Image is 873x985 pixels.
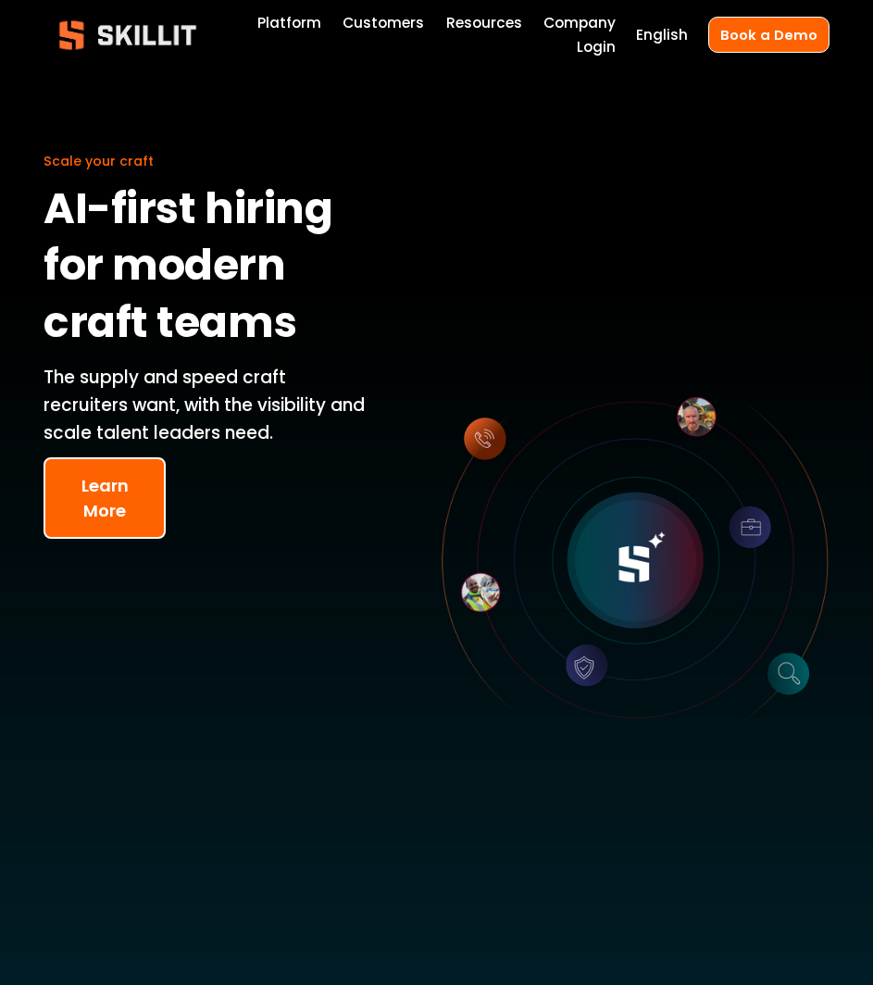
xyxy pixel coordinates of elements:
div: language picker [636,22,688,46]
a: Platform [257,10,321,34]
a: Company [543,10,616,34]
a: folder dropdown [446,10,522,34]
button: Learn More [44,457,166,539]
a: Book a Demo [708,17,829,52]
a: Login [577,35,616,59]
img: Skillit [44,7,212,63]
p: The supply and speed craft recruiters want, with the visibility and scale talent leaders need. [44,364,365,447]
span: Resources [446,12,522,33]
a: Customers [343,10,424,34]
strong: AI-first hiring for modern craft teams [44,176,342,363]
span: Scale your craft [44,152,154,170]
span: English [636,24,688,45]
